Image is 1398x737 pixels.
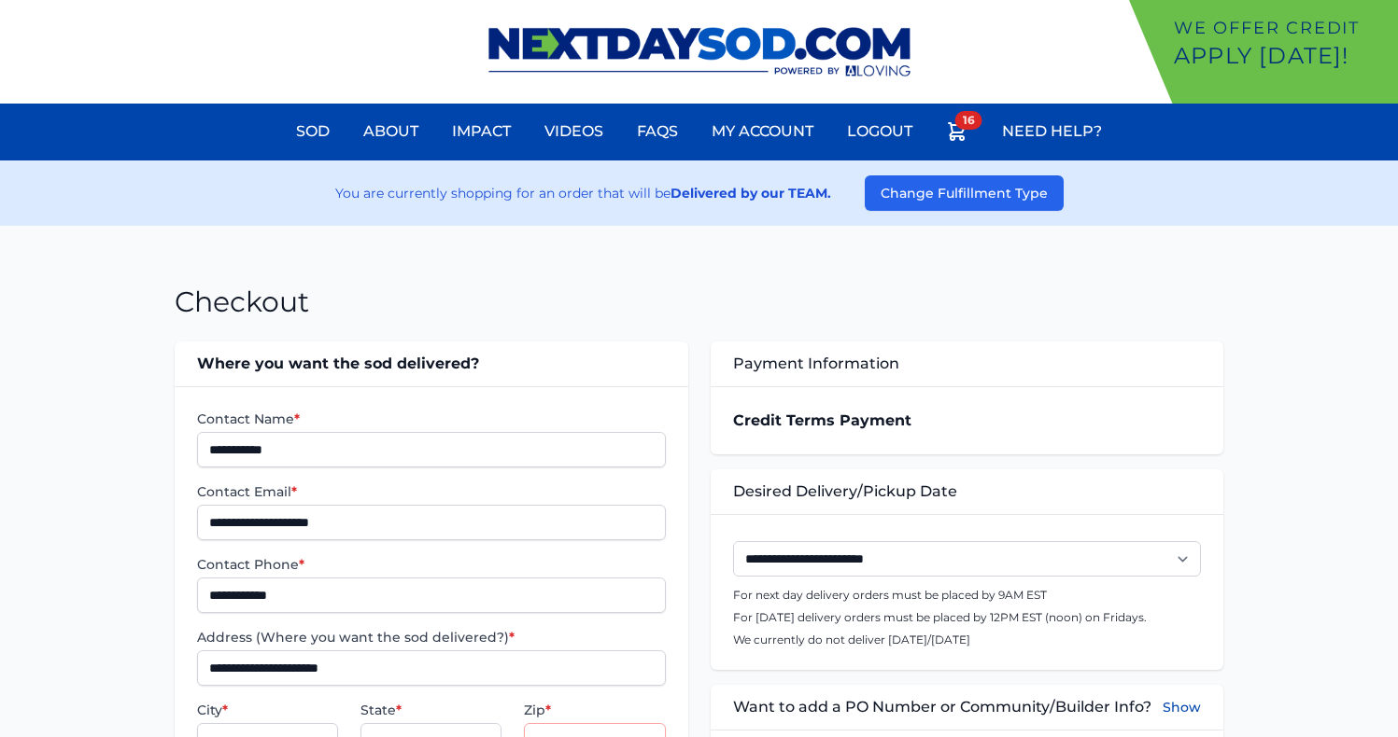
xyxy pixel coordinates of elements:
label: Contact Email [197,482,665,501]
label: Address (Where you want the sod delivered?) [197,628,665,647]
a: My Account [700,109,825,154]
span: 16 [955,111,982,130]
a: 16 [935,109,980,160]
p: For [DATE] delivery orders must be placed by 12PM EST (noon) on Fridays. [733,610,1201,625]
p: Apply [DATE]! [1174,41,1391,71]
span: Want to add a PO Number or Community/Builder Info? [733,696,1151,718]
strong: Credit Terms Payment [733,411,911,429]
label: State [360,701,501,719]
a: Impact [441,109,522,154]
a: About [352,109,430,154]
a: FAQs [626,109,689,154]
label: Zip [524,701,665,719]
a: Need Help? [991,109,1113,154]
div: Desired Delivery/Pickup Date [711,469,1223,514]
label: Contact Name [197,410,665,428]
p: We currently do not deliver [DATE]/[DATE] [733,633,1201,647]
h1: Checkout [175,285,309,319]
div: Where you want the sod delivered? [175,341,687,386]
a: Logout [836,109,924,154]
strong: Delivered by our TEAM. [671,185,831,202]
button: Show [1163,696,1201,718]
label: Contact Phone [197,555,665,574]
p: For next day delivery orders must be placed by 9AM EST [733,588,1201,603]
button: Change Fulfillment Type [865,175,1064,211]
label: City [197,701,338,719]
div: Payment Information [711,341,1223,386]
a: Sod [285,109,341,154]
p: We offer Credit [1174,15,1391,41]
a: Videos [533,109,614,154]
